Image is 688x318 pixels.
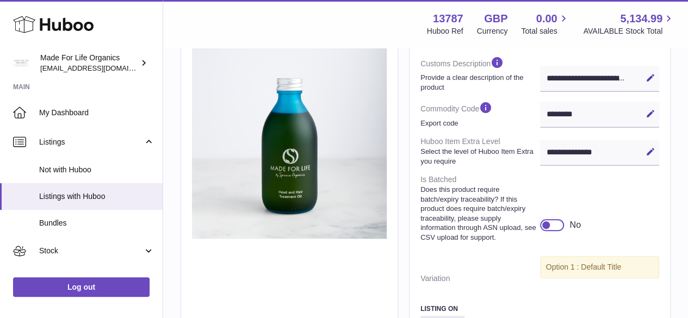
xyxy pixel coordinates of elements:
span: AVAILABLE Stock Total [583,26,675,36]
strong: Export code [420,119,537,128]
span: Not with Huboo [39,165,154,175]
dt: Is Batched [420,170,540,246]
img: internalAdmin-13787@internal.huboo.com [13,55,29,71]
strong: GBP [484,11,507,26]
dt: Huboo Item Extra Level [420,132,540,170]
a: Log out [13,277,150,297]
span: 5,134.99 [620,11,662,26]
img: head-_-hair-treatment-oil-250ml-hho250-1.jpg [192,44,387,239]
span: Listings with Huboo [39,191,154,202]
span: 0.00 [536,11,557,26]
dt: Customs Description [420,51,540,96]
a: 5,134.99 AVAILABLE Stock Total [583,11,675,36]
span: Listings [39,137,143,147]
div: Huboo Ref [427,26,463,36]
div: No [569,219,580,231]
span: Total sales [521,26,569,36]
span: [EMAIL_ADDRESS][DOMAIN_NAME] [40,64,160,72]
strong: Does this product require batch/expiry traceability? If this product does require batch/expiry tr... [420,185,537,242]
div: Option 1 : Default Title [540,256,660,278]
dt: Commodity Code [420,96,540,132]
div: Currency [477,26,508,36]
span: My Dashboard [39,108,154,118]
h3: Listing On [420,304,659,313]
strong: Select the level of Huboo Item Extra you require [420,147,537,166]
strong: 13787 [433,11,463,26]
a: 0.00 Total sales [521,11,569,36]
dt: Variation [420,269,540,288]
span: Stock [39,246,143,256]
span: Bundles [39,218,154,228]
strong: Provide a clear description of the product [420,73,537,92]
div: Made For Life Organics [40,53,138,73]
